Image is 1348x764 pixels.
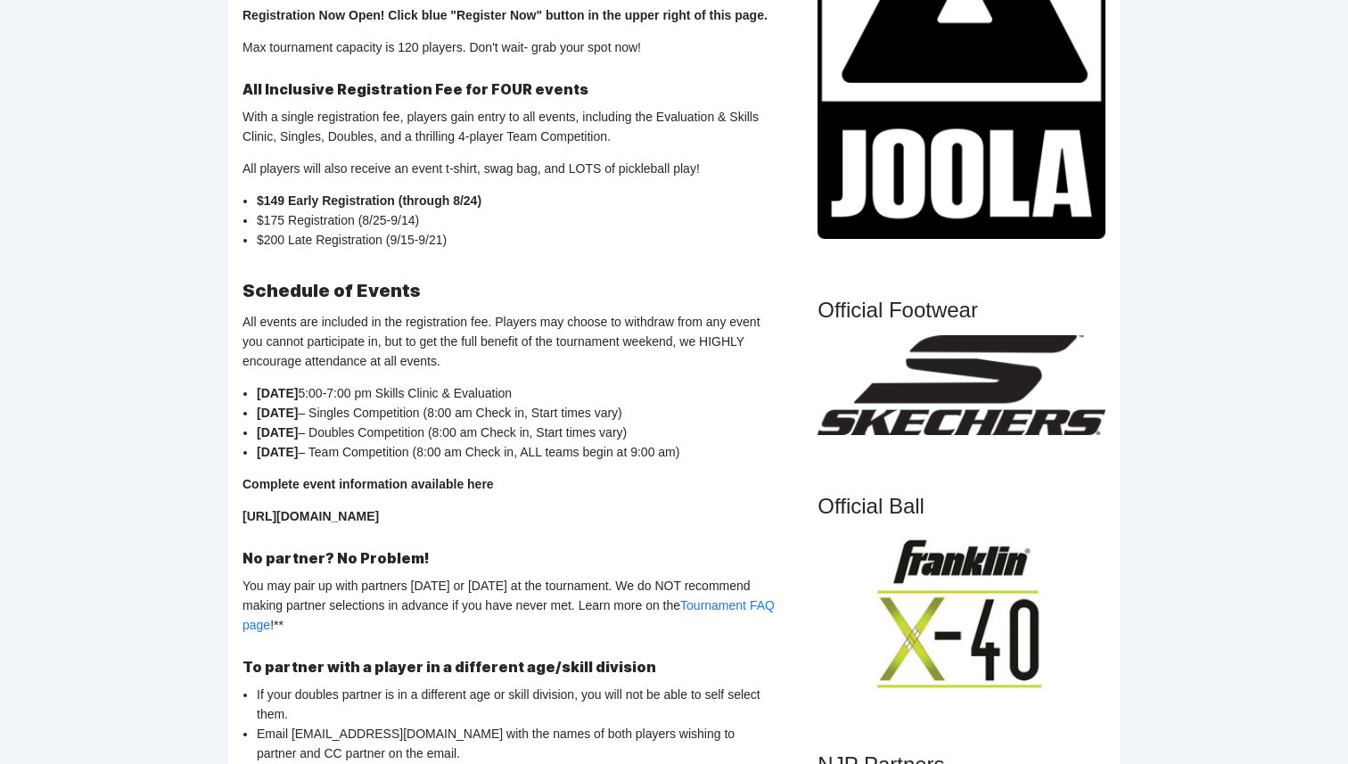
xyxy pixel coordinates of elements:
strong: All Inclusive Registration Fee for FOUR events [242,80,588,98]
strong: $149 Early Registration (through 8/24) [257,193,481,208]
strong: [DATE] [257,425,298,440]
p: With a single registration fee, players gain entry to all events, including the Evaluation & Skil... [242,107,777,146]
strong: Schedule of Events [242,280,421,301]
strong: Registration Now Open! Click blue "Register Now" button in the upper right of this page. [242,8,768,22]
h2: Official Footwear [818,296,1106,324]
strong: [DATE] [257,445,298,459]
li: $175 Registration (8/25-9/14) [257,210,777,230]
strong: [DATE] [257,386,298,400]
li: – Singles Competition (8:00 am Check in, Start times vary) [257,403,777,423]
p: All events are included in the registration fee. Players may choose to withdraw from any event yo... [242,312,777,371]
li: – Doubles Competition (8:00 am Check in, Start times vary) [257,423,777,442]
h2: Official Ball [818,492,1106,521]
li: $200 Late Registration (9/15-9/21) [257,230,777,250]
p: All players will also receive an event t-shirt, swag bag, and LOTS of pickleball play! [242,159,777,178]
a: Tournament FAQ page [242,598,775,632]
li: Email [EMAIL_ADDRESS][DOMAIN_NAME] with the names of both players wishing to partner and CC partn... [257,724,777,763]
li: If your doubles partner is in a different age or skill division, you will not be able to self sel... [257,685,777,724]
strong: Complete event information available here [242,477,494,491]
strong: [DATE] [257,406,298,420]
img: sketchers.png [818,335,1106,435]
p: Max tournament capacity is 120 players. Don't wait- grab your spot now! [242,37,777,57]
li: 5:00-7:00 pm Skills Clinic & Evaluation [257,383,777,403]
strong: No partner? No Problem! [242,549,430,567]
strong: To partner with a player in a different age/skill division [242,658,656,676]
li: – Team Competition (8:00 am Check in, ALL teams begin at 9:00 am) [257,442,777,462]
img: franklin-x-40.jpg [818,531,1106,694]
p: You may pair up with partners [DATE] or [DATE] at the tournament. We do NOT recommend making part... [242,576,777,635]
strong: [URL][DOMAIN_NAME] [242,509,379,523]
